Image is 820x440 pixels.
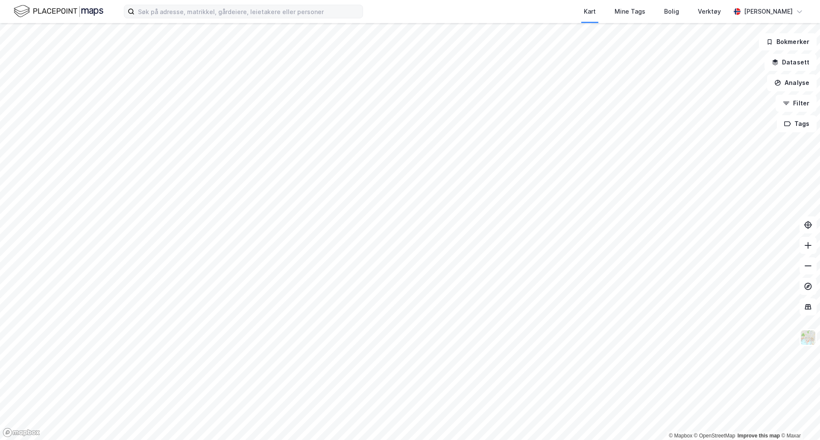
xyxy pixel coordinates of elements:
[767,74,817,91] button: Analyse
[698,6,721,17] div: Verktøy
[776,95,817,112] button: Filter
[800,329,816,346] img: Z
[777,115,817,132] button: Tags
[135,5,363,18] input: Søk på adresse, matrikkel, gårdeiere, leietakere eller personer
[669,433,692,439] a: Mapbox
[14,4,103,19] img: logo.f888ab2527a4732fd821a326f86c7f29.svg
[694,433,735,439] a: OpenStreetMap
[738,433,780,439] a: Improve this map
[744,6,793,17] div: [PERSON_NAME]
[664,6,679,17] div: Bolig
[777,399,820,440] iframe: Chat Widget
[584,6,596,17] div: Kart
[3,428,40,437] a: Mapbox homepage
[759,33,817,50] button: Bokmerker
[777,399,820,440] div: Kontrollprogram for chat
[764,54,817,71] button: Datasett
[615,6,645,17] div: Mine Tags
